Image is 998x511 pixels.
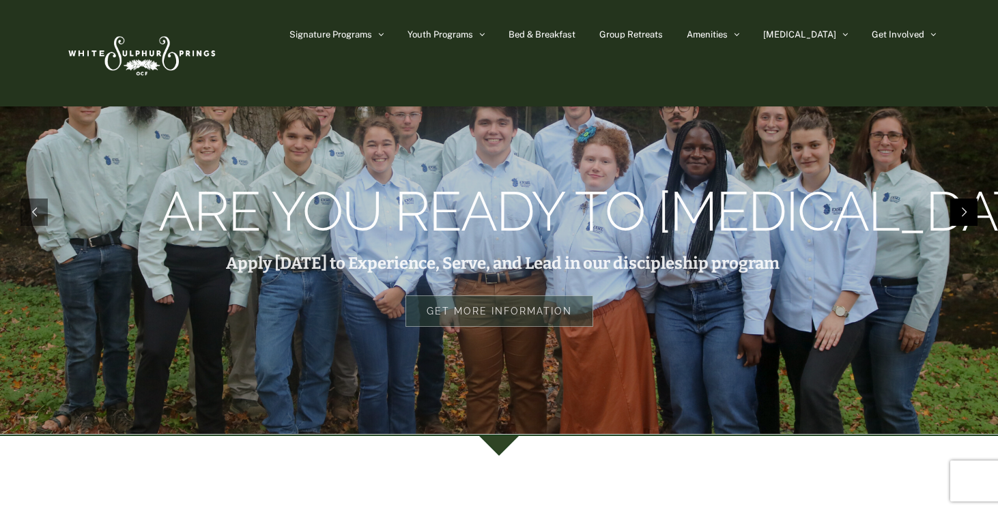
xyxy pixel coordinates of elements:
span: [MEDICAL_DATA] [763,30,836,39]
span: Group Retreats [599,30,663,39]
span: Amenities [687,30,728,39]
span: Youth Programs [408,30,473,39]
span: Get Involved [872,30,924,39]
rs-layer: Get more information [405,295,593,327]
span: Bed & Breakfast [509,30,575,39]
span: Signature Programs [289,30,372,39]
rs-layer: Apply [DATE] to Experience, Serve, and Lead in our discipleship program [226,256,780,271]
img: White Sulphur Springs Logo [62,21,219,85]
